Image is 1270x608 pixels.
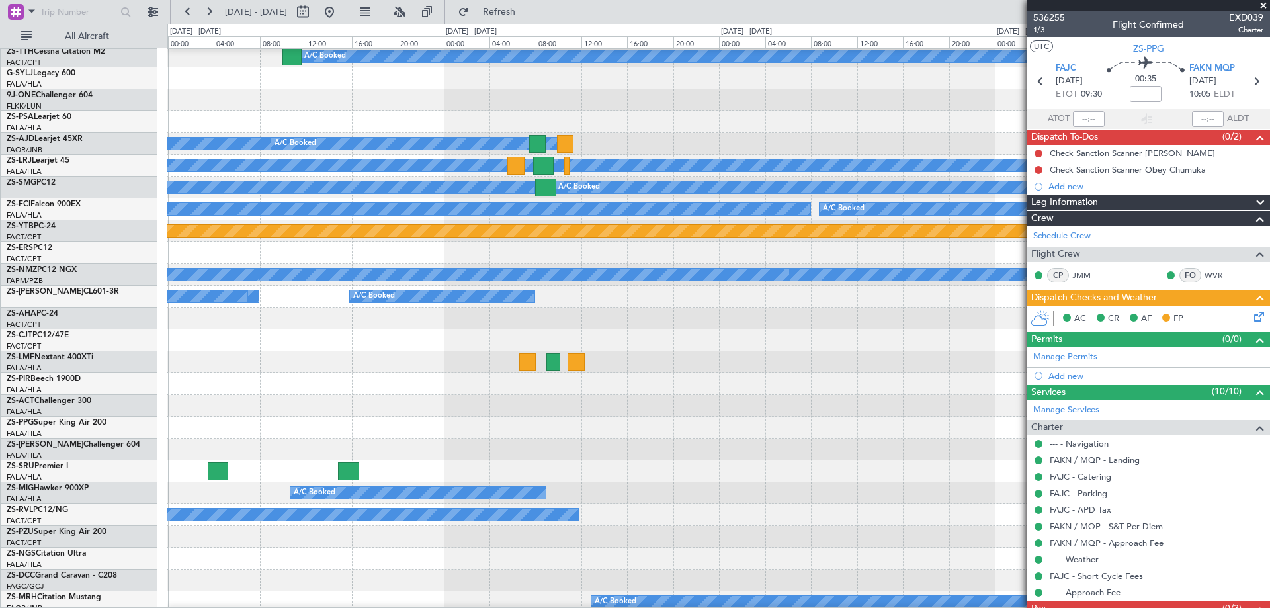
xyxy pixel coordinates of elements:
[7,48,105,56] a: ZS-TTHCessna Citation M2
[7,244,33,252] span: ZS-ERS
[7,353,34,361] span: ZS-LMF
[7,494,42,504] a: FALA/HLA
[1033,351,1097,364] a: Manage Permits
[444,36,489,48] div: 00:00
[1113,18,1184,32] div: Flight Confirmed
[857,36,903,48] div: 12:00
[7,135,34,143] span: ZS-AJD
[1205,269,1234,281] a: WVR
[765,36,811,48] div: 04:00
[1050,587,1121,598] a: --- - Approach Fee
[15,26,144,47] button: All Aircraft
[7,222,56,230] a: ZS-YTBPC-24
[472,7,527,17] span: Refresh
[304,46,346,66] div: A/C Booked
[1222,332,1242,346] span: (0/0)
[1031,290,1157,306] span: Dispatch Checks and Weather
[1189,88,1210,101] span: 10:05
[7,69,33,77] span: G-SYLJ
[1189,75,1216,88] span: [DATE]
[1227,112,1249,126] span: ALDT
[1033,11,1065,24] span: 536255
[7,91,93,99] a: 9J-ONEChallenger 604
[7,385,42,395] a: FALA/HLA
[7,254,41,264] a: FACT/CPT
[489,36,535,48] div: 04:00
[1050,554,1099,565] a: --- - Weather
[214,36,259,48] div: 04:00
[1048,112,1070,126] span: ATOT
[352,36,398,48] div: 16:00
[1050,570,1143,582] a: FAJC - Short Cycle Fees
[7,266,77,274] a: ZS-NMZPC12 NGX
[7,135,83,143] a: ZS-AJDLearjet 45XR
[275,134,316,153] div: A/C Booked
[1141,312,1152,326] span: AF
[7,419,34,427] span: ZS-PPG
[581,36,627,48] div: 12:00
[1031,385,1066,400] span: Services
[1135,73,1156,86] span: 00:35
[294,483,335,503] div: A/C Booked
[7,310,36,318] span: ZS-AHA
[7,484,89,492] a: ZS-MIGHawker 900XP
[7,266,37,274] span: ZS-NMZ
[7,516,41,526] a: FACT/CPT
[452,1,531,22] button: Refresh
[7,429,42,439] a: FALA/HLA
[7,528,34,536] span: ZS-PZU
[558,177,600,197] div: A/C Booked
[903,36,949,48] div: 16:00
[1050,471,1111,482] a: FAJC - Catering
[1108,312,1119,326] span: CR
[1056,88,1078,101] span: ETOT
[7,572,117,580] a: ZS-DCCGrand Caravan - C208
[7,48,34,56] span: ZS-TTH
[7,397,34,405] span: ZS-ACT
[1031,332,1062,347] span: Permits
[7,200,30,208] span: ZS-FCI
[7,232,41,242] a: FACT/CPT
[7,441,140,449] a: ZS-[PERSON_NAME]Challenger 604
[7,320,41,329] a: FACT/CPT
[1033,24,1065,36] span: 1/3
[7,593,37,601] span: ZS-MRH
[721,26,772,38] div: [DATE] - [DATE]
[7,288,119,296] a: ZS-[PERSON_NAME]CL601-3R
[7,484,34,492] span: ZS-MIG
[1031,211,1054,226] span: Crew
[1050,438,1109,449] a: --- - Navigation
[7,91,36,99] span: 9J-ONE
[1229,24,1263,36] span: Charter
[997,26,1048,38] div: [DATE] - [DATE]
[1214,88,1235,101] span: ELDT
[7,113,34,121] span: ZS-PSA
[1048,370,1263,382] div: Add new
[1050,537,1164,548] a: FAKN / MQP - Approach Fee
[7,69,75,77] a: G-SYLJLegacy 600
[995,36,1040,48] div: 00:00
[7,179,56,187] a: ZS-SMGPC12
[7,113,71,121] a: ZS-PSALearjet 60
[1189,62,1235,75] span: FAKN MQP
[7,451,42,460] a: FALA/HLA
[7,462,68,470] a: ZS-SRUPremier I
[7,506,33,514] span: ZS-RVL
[673,36,719,48] div: 20:00
[7,538,41,548] a: FACT/CPT
[1050,455,1140,466] a: FAKN / MQP - Landing
[1048,181,1263,192] div: Add new
[1212,384,1242,398] span: (10/10)
[7,375,81,383] a: ZS-PIRBeech 1900D
[1072,269,1102,281] a: JMM
[1050,521,1163,532] a: FAKN / MQP - S&T Per Diem
[1050,164,1206,175] div: Check Sanction Scanner Obey Chumuka
[536,36,581,48] div: 08:00
[7,288,83,296] span: ZS-[PERSON_NAME]
[7,58,41,67] a: FACT/CPT
[7,582,44,591] a: FAGC/GCJ
[719,36,765,48] div: 00:00
[1222,130,1242,144] span: (0/2)
[34,32,140,41] span: All Aircraft
[7,375,30,383] span: ZS-PIR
